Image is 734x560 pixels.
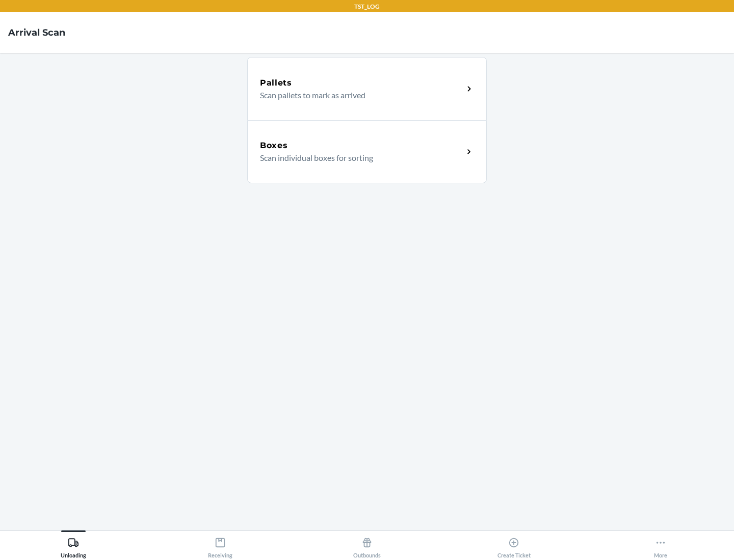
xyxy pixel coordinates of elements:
h4: Arrival Scan [8,26,65,39]
div: More [654,533,667,558]
button: Receiving [147,530,294,558]
a: PalletsScan pallets to mark as arrived [247,57,487,120]
p: TST_LOG [354,2,380,11]
a: BoxesScan individual boxes for sorting [247,120,487,183]
div: Create Ticket [497,533,531,558]
h5: Pallets [260,77,292,89]
div: Unloading [61,533,86,558]
div: Receiving [208,533,232,558]
h5: Boxes [260,139,288,152]
p: Scan pallets to mark as arrived [260,89,455,101]
p: Scan individual boxes for sorting [260,152,455,164]
button: Outbounds [294,530,440,558]
div: Outbounds [353,533,381,558]
button: More [587,530,734,558]
button: Create Ticket [440,530,587,558]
